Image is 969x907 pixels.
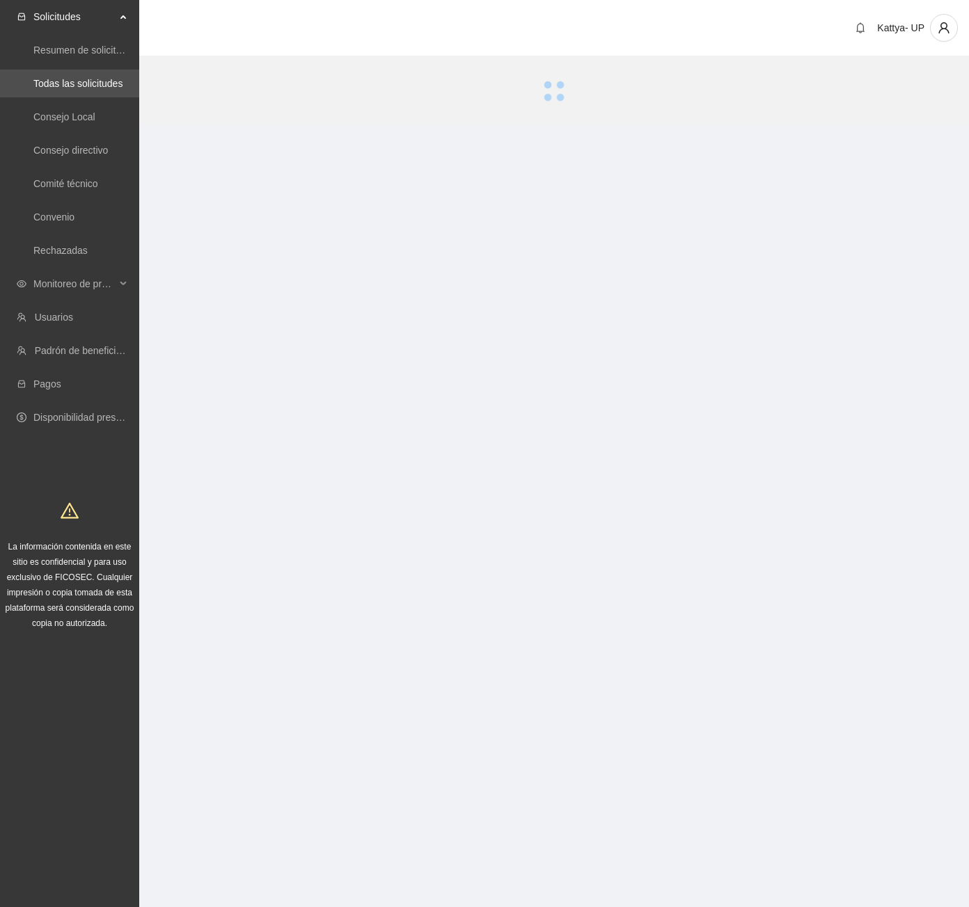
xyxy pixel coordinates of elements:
[33,211,74,223] a: Convenio
[930,14,958,42] button: user
[33,3,116,31] span: Solicitudes
[850,22,871,33] span: bell
[33,378,61,390] a: Pagos
[33,412,152,423] a: Disponibilidad presupuestal
[849,17,872,39] button: bell
[61,501,79,520] span: warning
[17,279,26,289] span: eye
[33,178,98,189] a: Comité técnico
[35,345,137,356] a: Padrón de beneficiarios
[33,270,116,298] span: Monitoreo de proyectos
[33,245,88,256] a: Rechazadas
[33,78,123,89] a: Todas las solicitudes
[877,22,924,33] span: Kattya- UP
[33,45,190,56] a: Resumen de solicitudes por aprobar
[35,312,73,323] a: Usuarios
[33,111,95,122] a: Consejo Local
[6,542,134,628] span: La información contenida en este sitio es confidencial y para uso exclusivo de FICOSEC. Cualquier...
[17,12,26,22] span: inbox
[33,145,108,156] a: Consejo directivo
[931,22,957,34] span: user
